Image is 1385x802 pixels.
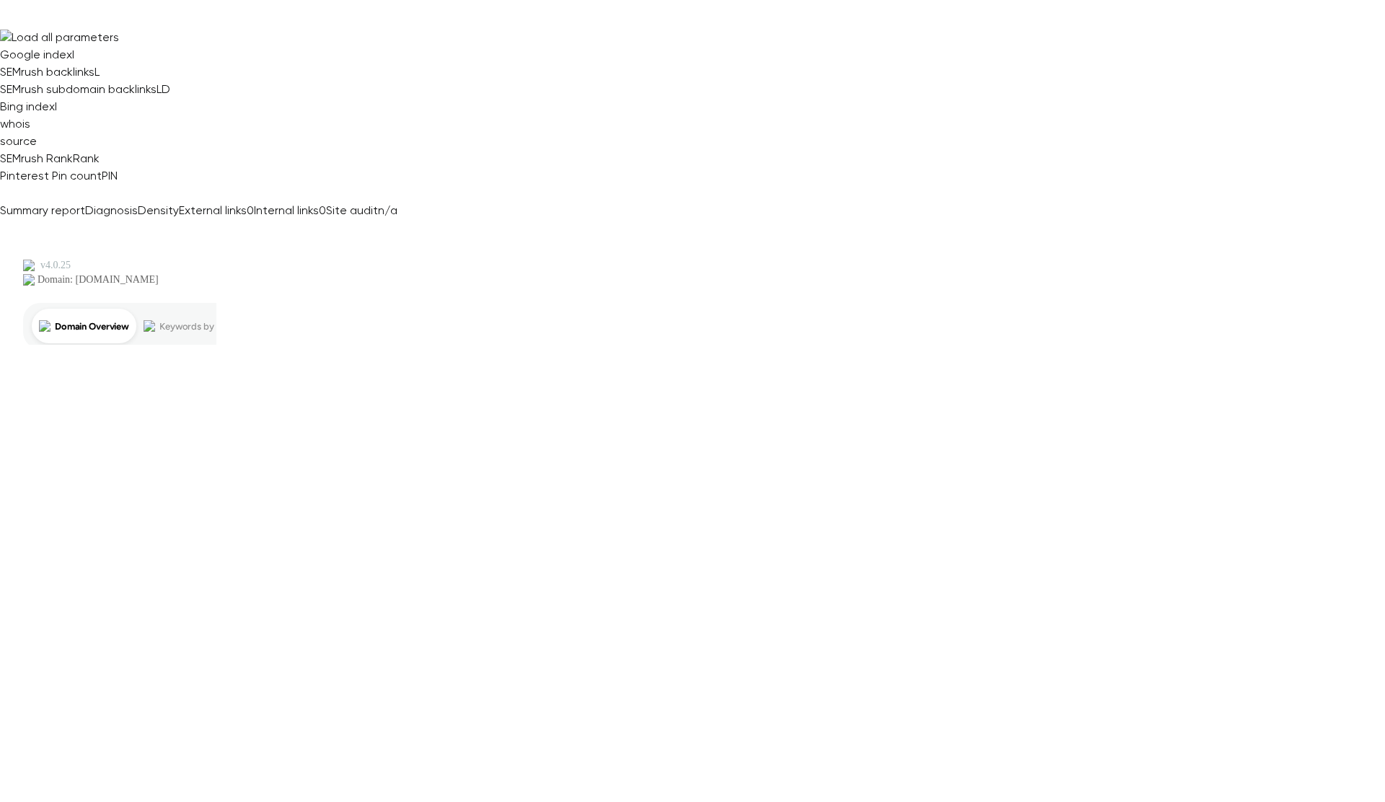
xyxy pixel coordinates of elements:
[102,169,118,182] span: PIN
[23,23,35,35] img: logo_orange.svg
[378,203,397,217] span: n/a
[159,85,243,94] div: Keywords by Traffic
[23,38,35,49] img: website_grey.svg
[319,203,326,217] span: 0
[144,84,155,95] img: tab_keywords_by_traffic_grey.svg
[326,203,378,217] span: Site audit
[12,30,119,44] span: Load all parameters
[326,203,397,217] a: Site auditn/a
[55,85,129,94] div: Domain Overview
[254,203,319,217] span: Internal links
[39,84,50,95] img: tab_domain_overview_orange.svg
[40,23,71,35] div: v 4.0.25
[38,38,159,49] div: Domain: [DOMAIN_NAME]
[138,203,179,217] span: Density
[85,203,138,217] span: Diagnosis
[73,151,100,165] span: Rank
[72,48,74,61] span: I
[179,203,247,217] span: External links
[247,203,254,217] span: 0
[157,82,170,96] span: LD
[94,65,100,79] span: L
[55,100,57,113] span: I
